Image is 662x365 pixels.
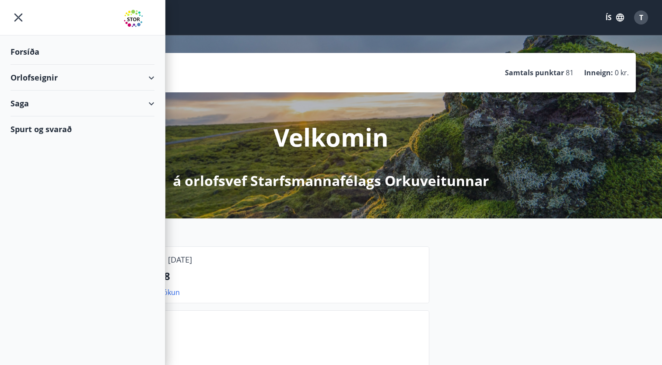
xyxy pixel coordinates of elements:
p: á orlofsvef Starfsmannafélags Orkuveitunnar [173,171,489,190]
p: Samtals punktar [505,68,564,77]
div: Forsíða [11,39,154,65]
button: menu [11,10,26,25]
p: Næstu helgi [91,333,422,347]
span: T [639,13,643,22]
div: Spurt og svarað [11,116,154,142]
button: T [630,7,651,28]
div: Orlofseignir [11,65,154,91]
span: 81 [566,68,574,77]
a: Sjá bókun [147,288,180,297]
p: Eyrarskógur 78 [91,269,422,284]
div: Saga [11,91,154,116]
span: 0 kr. [615,68,629,77]
img: union_logo [124,10,154,27]
p: Inneign : [584,68,613,77]
p: Velkomin [273,120,389,154]
button: ÍS [601,10,629,25]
